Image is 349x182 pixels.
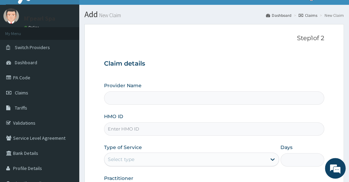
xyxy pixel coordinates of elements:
img: User Image [3,8,19,24]
label: HMO ID [104,113,123,120]
a: Claims [299,12,317,18]
label: Provider Name [104,82,142,89]
a: Online [24,25,41,30]
input: Enter HMO ID [104,122,324,136]
span: Tariffs [15,105,27,111]
label: Days [280,144,292,151]
label: Type of Service [104,144,142,151]
label: Practitioner [104,175,133,182]
div: Select type [108,156,134,163]
li: New Claim [318,12,344,18]
p: Step 1 of 2 [104,35,324,42]
h3: Claim details [104,60,324,68]
span: Claims [15,90,28,96]
span: Switch Providers [15,44,50,50]
p: M'pearl Spa [24,15,55,22]
small: New Claim [98,13,121,18]
a: Dashboard [266,12,291,18]
h1: Add [84,10,344,19]
span: Dashboard [15,59,37,66]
